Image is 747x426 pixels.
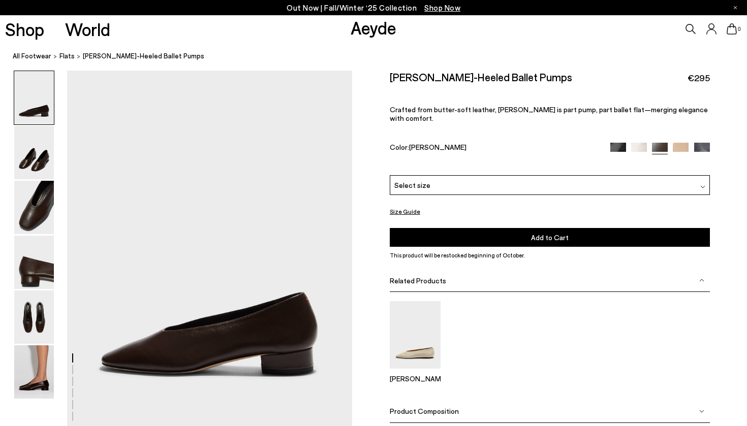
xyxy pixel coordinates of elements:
span: Product Composition [390,407,459,415]
img: Delia Low-Heeled Ballet Pumps - Image 1 [14,71,54,124]
span: Add to Cart [531,233,569,242]
img: Kirsten Ballet Flats [390,301,441,368]
p: [PERSON_NAME] [390,374,441,383]
img: svg%3E [699,409,704,414]
img: Delia Low-Heeled Ballet Pumps - Image 5 [14,290,54,344]
a: Kirsten Ballet Flats [PERSON_NAME] [390,362,441,383]
img: svg%3E [699,278,704,283]
a: World [65,20,110,38]
span: 0 [737,26,742,32]
a: All Footwear [13,51,51,61]
img: svg%3E [700,184,705,189]
span: Select size [394,180,430,190]
a: 0 [727,23,737,35]
a: Aeyde [351,17,396,38]
p: This product will be restocked beginning of October. [390,251,710,260]
div: Color: [390,143,600,154]
span: [PERSON_NAME] [409,143,466,151]
span: Navigate to /collections/new-in [424,3,460,12]
span: flats [59,52,75,60]
span: €295 [688,72,710,84]
img: Delia Low-Heeled Ballet Pumps - Image 2 [14,126,54,179]
img: Delia Low-Heeled Ballet Pumps - Image 4 [14,236,54,289]
span: Related Products [390,276,446,284]
span: Crafted from butter-soft leather, [PERSON_NAME] is part pump, part ballet flat—merging elegance w... [390,105,708,122]
span: [PERSON_NAME]-Heeled Ballet Pumps [83,51,204,61]
nav: breadcrumb [13,43,747,71]
a: flats [59,51,75,61]
img: Delia Low-Heeled Ballet Pumps - Image 3 [14,181,54,234]
a: Shop [5,20,44,38]
button: Add to Cart [390,228,710,247]
img: Delia Low-Heeled Ballet Pumps - Image 6 [14,345,54,399]
button: Size Guide [390,205,420,218]
p: Out Now | Fall/Winter ‘25 Collection [287,2,460,14]
h2: [PERSON_NAME]-Heeled Ballet Pumps [390,71,572,83]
